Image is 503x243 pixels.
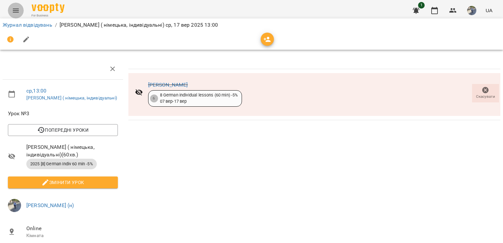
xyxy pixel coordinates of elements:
[486,7,492,14] span: UA
[55,21,57,29] li: /
[148,82,188,88] a: [PERSON_NAME]
[13,126,113,134] span: Попередні уроки
[8,199,21,212] img: 9057b12b0e3b5674d2908fc1e5c3d556.jpg
[418,2,425,9] span: 1
[150,94,158,102] div: 6
[32,13,65,18] span: For Business
[26,202,74,208] a: [PERSON_NAME] (н)
[476,94,495,99] span: Скасувати
[8,110,118,118] span: Урок №3
[26,95,117,100] a: [PERSON_NAME] ( німецька, індивідуальні)
[26,88,46,94] a: ср , 13:00
[3,22,52,28] a: Журнал відвідувань
[13,178,113,186] span: Змінити урок
[26,143,118,159] span: [PERSON_NAME] ( німецька, індивідуальні) ( 60 хв. )
[160,92,238,104] div: 8 German individual lessons (60 min) -5% 07 вер - 17 вер
[483,4,495,16] button: UA
[60,21,218,29] p: [PERSON_NAME] ( німецька, індивідуальні) ср, 17 вер 2025 13:00
[32,3,65,13] img: Voopty Logo
[3,21,500,29] nav: breadcrumb
[26,161,97,167] span: 2025 [8] German Indiv 60 min -5%
[472,84,499,102] button: Скасувати
[8,176,118,188] button: Змінити урок
[26,232,118,239] p: Кімната
[26,225,118,232] span: Online
[8,3,24,18] button: Menu
[8,124,118,136] button: Попередні уроки
[467,6,476,15] img: 9057b12b0e3b5674d2908fc1e5c3d556.jpg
